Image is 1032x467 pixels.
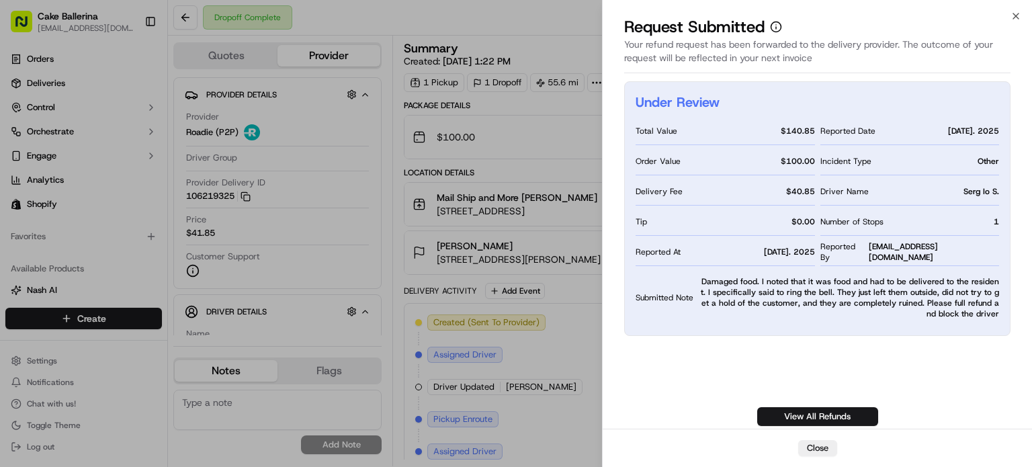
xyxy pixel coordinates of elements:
[786,186,815,197] span: $ 40.85
[820,241,866,263] span: Reported By
[624,16,765,38] p: Request Submitted
[820,126,875,136] span: Reported Date
[820,216,884,227] span: Number of Stops
[948,126,999,136] span: [DATE]. 2025
[820,156,871,167] span: Incident Type
[764,247,815,257] span: [DATE]. 2025
[820,186,869,197] span: Driver Name
[994,216,999,227] span: 1
[699,276,999,319] span: Damaged food. I noted that it was food and had to be delivered to the resident. I specifically sa...
[636,247,681,257] span: Reported At
[636,186,683,197] span: Delivery Fee
[791,216,815,227] span: $ 0.00
[636,292,693,303] span: Submitted Note
[963,186,999,197] span: Serg Io S.
[781,156,815,167] span: $ 100.00
[636,216,647,227] span: Tip
[636,156,681,167] span: Order Value
[781,126,815,136] span: $ 140.85
[757,407,878,426] a: View All Refunds
[636,126,677,136] span: Total Value
[978,156,999,167] span: Other
[798,440,837,456] button: Close
[636,93,720,112] h2: Under Review
[624,38,1010,73] div: Your refund request has been forwarded to the delivery provider. The outcome of your request will...
[869,241,999,263] span: [EMAIL_ADDRESS][DOMAIN_NAME]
